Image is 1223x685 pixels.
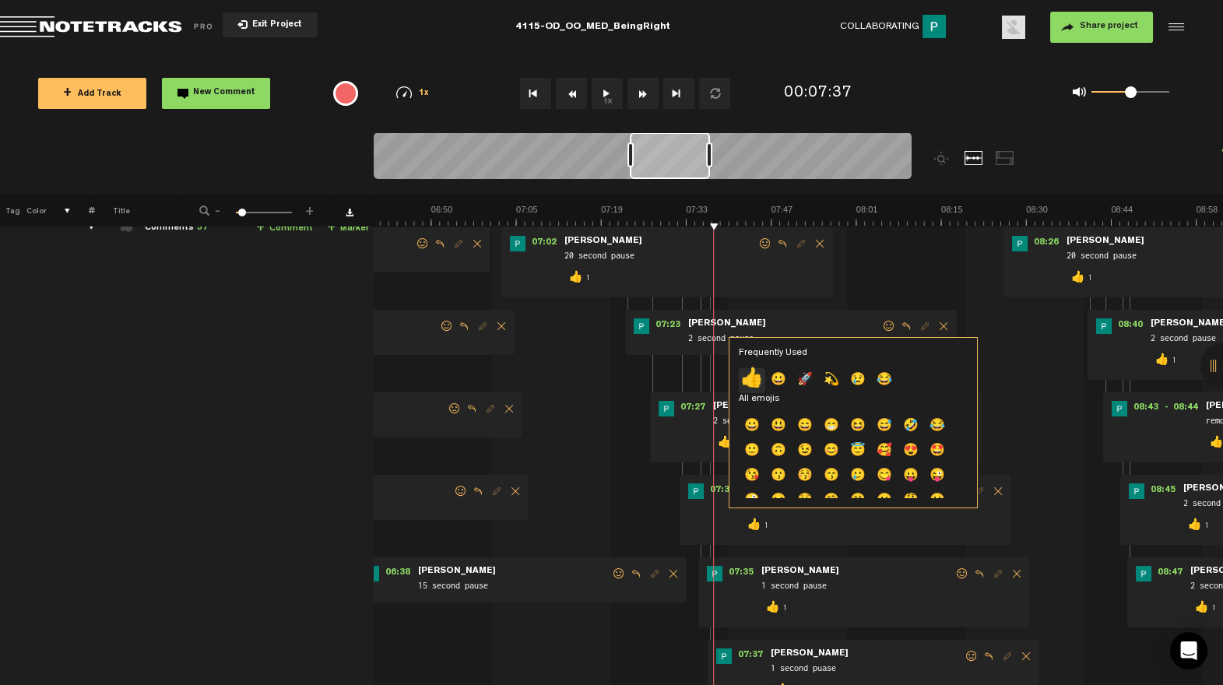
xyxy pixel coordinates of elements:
span: [PERSON_NAME] [416,566,497,577]
img: ACg8ocK2_7AM7z2z6jSroFv8AAIBqvSsYiLxF7dFzk16-E4UVv09gA=s96-c [688,483,704,499]
p: 👍 [746,516,761,535]
div: All emojis [739,393,968,406]
p: 💫 [818,368,845,393]
span: 08:47 [1151,566,1189,581]
span: Reply to comment [431,238,449,249]
p: 😙 [818,464,845,489]
p: 🙃 [765,439,792,464]
p: 👍 [716,434,732,452]
li: 😜 [924,464,951,489]
li: 🤩 [924,439,951,464]
p: 🤑 [792,489,818,514]
span: 1 second pause [760,578,954,595]
span: Share project [1080,22,1138,31]
div: Collaborating [840,15,952,39]
li: 🤐 [924,489,951,514]
p: 😁 [818,414,845,439]
th: # [71,195,95,226]
div: comments [73,220,97,235]
p: 😍 [898,439,924,464]
button: Loop [699,78,730,109]
p: 🤭 [845,489,871,514]
p: 👍 [1070,269,1085,287]
span: 07:27 [674,401,712,416]
p: 1 [1169,351,1179,370]
li: 😀 [765,368,792,393]
p: 😇 [845,439,871,464]
span: 07:02 [525,236,563,251]
span: Delete comment [934,321,953,332]
span: Edit comment [915,321,934,332]
span: Edit comment [481,403,500,414]
p: 🥲 [845,464,871,489]
p: 🤔 [898,489,924,514]
span: 37 [197,223,208,233]
p: 🚀 [792,368,818,393]
p: 😂 [924,414,951,439]
span: Delete comment [1017,651,1035,662]
p: 1 [1209,599,1218,617]
p: 😃 [765,414,792,439]
span: New Comment [193,89,255,97]
span: 06:38 [379,566,416,581]
img: ACg8ocK2_7AM7z2z6jSroFv8AAIBqvSsYiLxF7dFzk16-E4UVv09gA=s96-c [923,15,946,38]
span: 07:23 [649,318,687,334]
img: ACg8ocK2_7AM7z2z6jSroFv8AAIBqvSsYiLxF7dFzk16-E4UVv09gA=s96-c [659,401,674,416]
img: ACg8ocK2_7AM7z2z6jSroFv8AAIBqvSsYiLxF7dFzk16-E4UVv09gA=s96-c [634,318,649,334]
span: 20 second pause [563,248,757,265]
span: 08:26 [1028,236,1065,251]
span: Add Track [63,90,121,99]
li: 😢 [845,368,871,393]
span: [PERSON_NAME] [712,401,792,412]
div: Comments [145,222,208,235]
span: 08:45 [1144,483,1182,499]
button: New Comment [162,78,270,109]
span: 2 second pause [687,331,881,348]
button: 1x [592,78,623,109]
span: Edit comment [645,568,664,579]
img: ACg8ocK2_7AM7z2z6jSroFv8AAIBqvSsYiLxF7dFzk16-E4UVv09gA=s96-c [716,648,732,664]
p: 👍 [568,269,583,287]
li: 😝 [765,489,792,514]
a: Comment [256,220,313,237]
button: +Add Track [38,78,146,109]
p: 1 [583,269,592,287]
li: 🤫 [871,489,898,514]
img: ACg8ocLu3IjZ0q4g3Sv-67rBggf13R-7caSq40_txJsJBEcwv2RmFg=s96-c [1002,16,1025,39]
p: 😛 [898,464,924,489]
p: 🙂 [739,439,765,464]
img: ACg8ocK2_7AM7z2z6jSroFv8AAIBqvSsYiLxF7dFzk16-E4UVv09gA=s96-c [1136,566,1151,581]
span: [PERSON_NAME] [769,648,850,659]
p: 🥰 [871,439,898,464]
span: Reply to comment [469,486,487,497]
span: Edit comment [792,238,810,249]
p: 😗 [765,464,792,489]
span: Edit comment [487,486,506,497]
span: 2 second pause [712,413,906,430]
p: 👍 [764,599,780,617]
img: ACg8ocK2_7AM7z2z6jSroFv8AAIBqvSsYiLxF7dFzk16-E4UVv09gA=s96-c [1129,483,1144,499]
span: Reply to comment [462,403,481,414]
span: + [304,204,316,213]
p: 👍 [739,368,765,393]
p: 🤗 [818,489,845,514]
p: 😅 [871,414,898,439]
span: Delete comment [492,321,511,332]
span: Delete comment [506,486,525,497]
span: - [212,204,224,213]
p: 😊 [818,439,845,464]
span: Delete comment [664,568,683,579]
p: 1 [1085,269,1095,287]
span: Exit Project [248,21,302,30]
span: Delete comment [500,403,518,414]
li: 😉 [792,439,818,464]
button: Go to beginning [520,78,551,109]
